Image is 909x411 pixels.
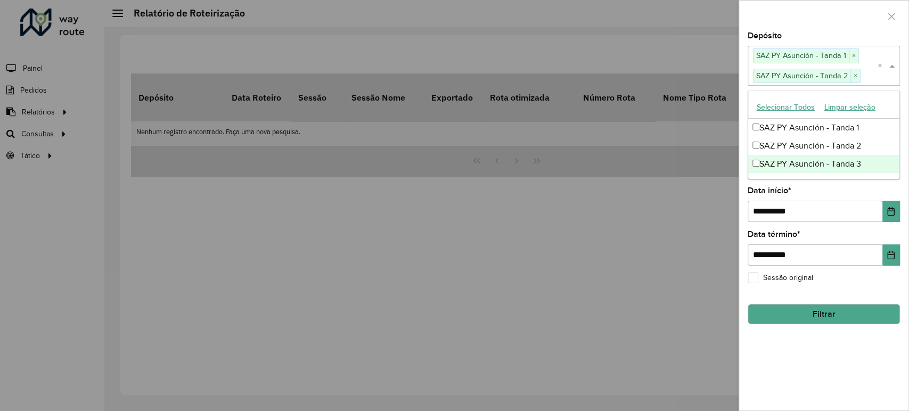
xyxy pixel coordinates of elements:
[748,184,791,197] label: Data início
[882,201,900,222] button: Choose Date
[878,60,887,72] span: Clear all
[748,155,899,173] div: SAZ PY Asunción - Tanda 3
[748,304,900,324] button: Filtrar
[850,70,860,83] span: ×
[748,91,900,179] ng-dropdown-panel: Options list
[820,99,880,116] button: Limpar seleção
[748,119,899,137] div: SAZ PY Asunción - Tanda 1
[752,99,820,116] button: Selecionar Todos
[748,29,782,42] label: Depósito
[748,228,800,241] label: Data término
[882,244,900,266] button: Choose Date
[754,49,849,62] span: SAZ PY Asunción - Tanda 1
[748,272,813,283] label: Sessão original
[754,69,850,82] span: SAZ PY Asunción - Tanda 2
[748,137,899,155] div: SAZ PY Asunción - Tanda 2
[849,50,858,62] span: ×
